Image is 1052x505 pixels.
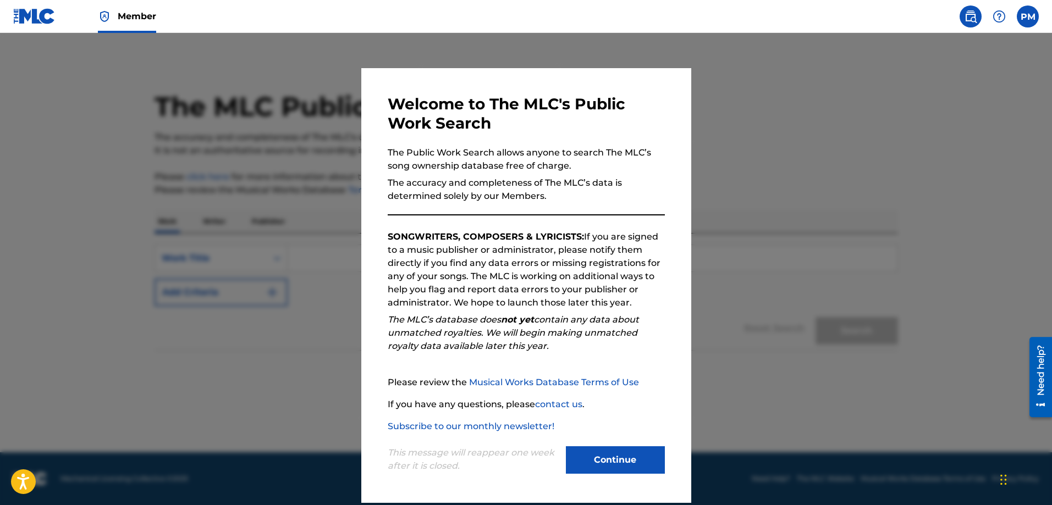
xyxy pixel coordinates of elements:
div: User Menu [1017,5,1039,27]
a: Musical Works Database Terms of Use [469,377,639,387]
a: Public Search [960,5,982,27]
iframe: Resource Center [1021,333,1052,421]
em: The MLC’s database does contain any data about unmatched royalties. We will begin making unmatche... [388,314,639,351]
p: The accuracy and completeness of The MLC’s data is determined solely by our Members. [388,176,665,203]
span: Member [118,10,156,23]
p: If you are signed to a music publisher or administrator, please notify them directly if you find ... [388,230,665,309]
h3: Welcome to The MLC's Public Work Search [388,95,665,133]
img: search [964,10,977,23]
button: Continue [566,446,665,474]
img: help [993,10,1006,23]
img: Top Rightsholder [98,10,111,23]
div: Chat-Widget [997,452,1052,505]
iframe: Chat Widget [997,452,1052,505]
p: Please review the [388,376,665,389]
a: contact us [535,399,582,409]
div: Ziehen [1000,463,1007,496]
strong: not yet [501,314,534,325]
p: This message will reappear one week after it is closed. [388,446,559,473]
a: Subscribe to our monthly newsletter! [388,421,554,431]
div: Help [988,5,1010,27]
p: If you have any questions, please . [388,398,665,411]
p: The Public Work Search allows anyone to search The MLC’s song ownership database free of charge. [388,146,665,173]
img: MLC Logo [13,8,56,24]
strong: SONGWRITERS, COMPOSERS & LYRICISTS: [388,231,584,242]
